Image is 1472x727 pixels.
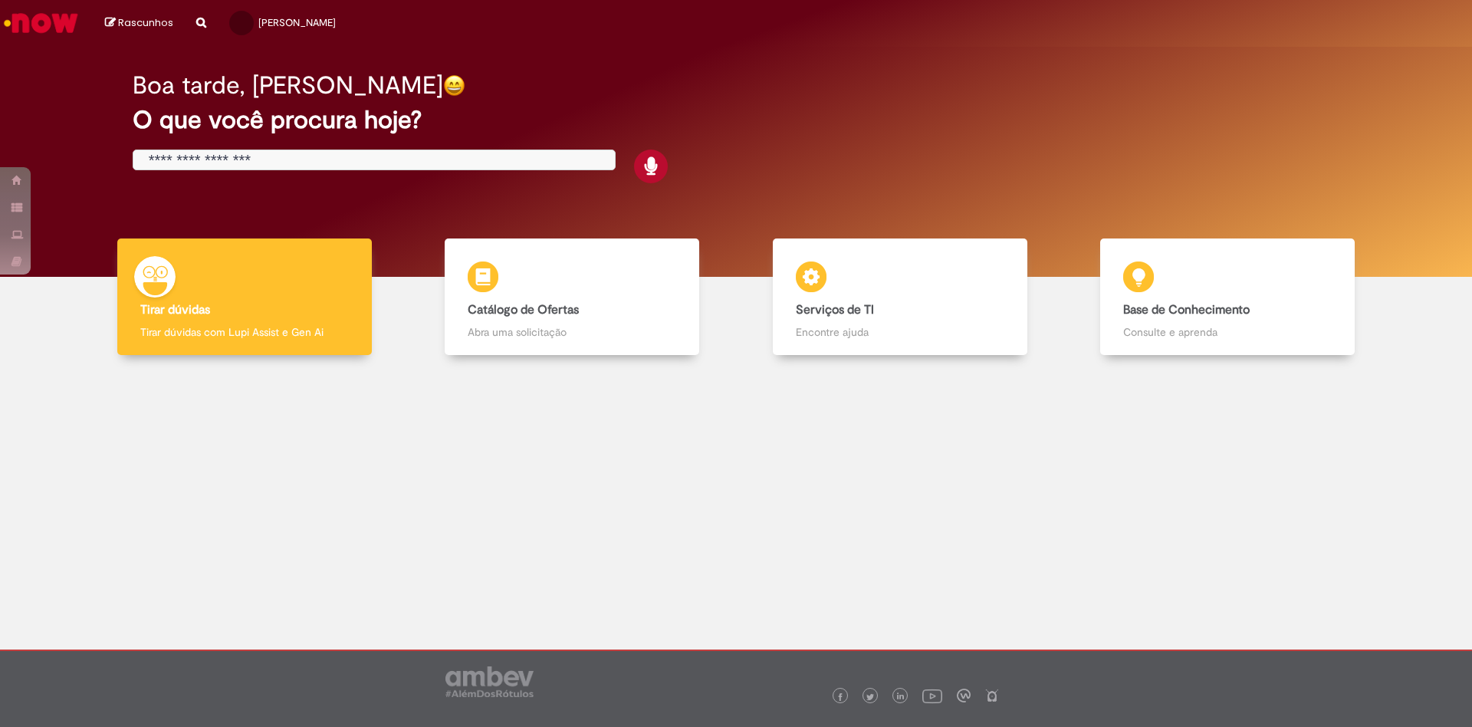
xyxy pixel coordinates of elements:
[985,689,999,702] img: logo_footer_naosei.png
[118,15,173,30] span: Rascunhos
[468,324,676,340] p: Abra uma solicitação
[922,686,942,706] img: logo_footer_youtube.png
[736,238,1064,356] a: Serviços de TI Encontre ajuda
[105,16,173,31] a: Rascunhos
[140,324,349,340] p: Tirar dúvidas com Lupi Assist e Gen Ai
[443,74,465,97] img: happy-face.png
[796,324,1004,340] p: Encontre ajuda
[133,72,443,99] h2: Boa tarde, [PERSON_NAME]
[897,692,905,702] img: logo_footer_linkedin.png
[258,16,336,29] span: [PERSON_NAME]
[140,302,210,317] b: Tirar dúvidas
[796,302,874,317] b: Serviços de TI
[409,238,737,356] a: Catálogo de Ofertas Abra uma solicitação
[1123,324,1332,340] p: Consulte e aprenda
[866,693,874,701] img: logo_footer_twitter.png
[957,689,971,702] img: logo_footer_workplace.png
[836,693,844,701] img: logo_footer_facebook.png
[1123,302,1250,317] b: Base de Conhecimento
[80,238,409,356] a: Tirar dúvidas Tirar dúvidas com Lupi Assist e Gen Ai
[1064,238,1392,356] a: Base de Conhecimento Consulte e aprenda
[2,8,80,38] img: ServiceNow
[133,107,1340,133] h2: O que você procura hoje?
[468,302,579,317] b: Catálogo de Ofertas
[445,666,534,697] img: logo_footer_ambev_rotulo_gray.png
